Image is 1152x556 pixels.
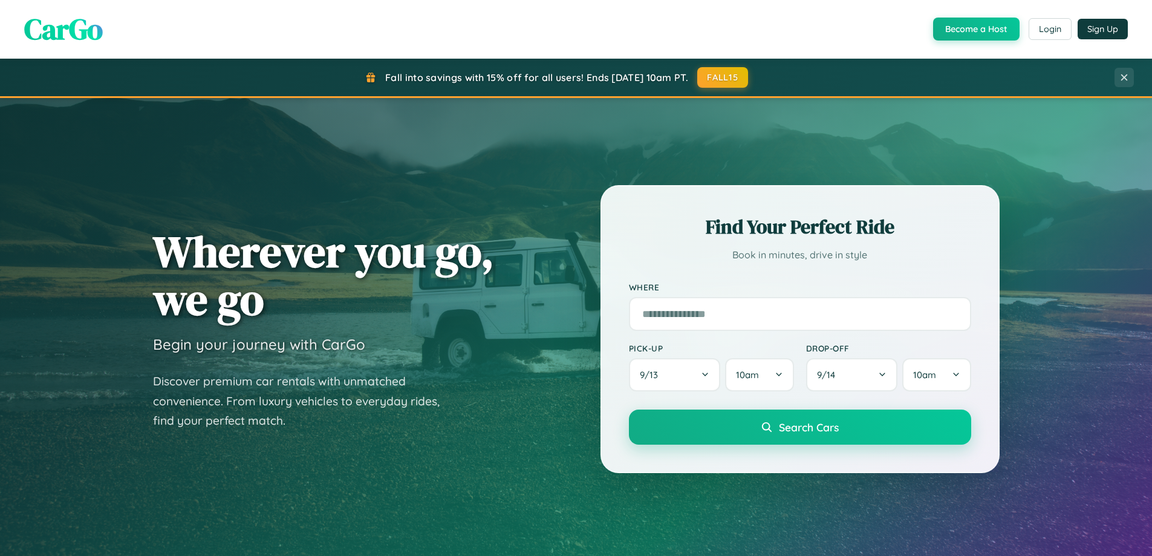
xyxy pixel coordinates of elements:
[629,343,794,353] label: Pick-up
[1029,18,1072,40] button: Login
[153,227,494,323] h1: Wherever you go, we go
[640,369,664,381] span: 9 / 13
[697,67,748,88] button: FALL15
[902,358,971,391] button: 10am
[933,18,1020,41] button: Become a Host
[629,282,971,292] label: Where
[806,358,898,391] button: 9/14
[385,71,688,83] span: Fall into savings with 15% off for all users! Ends [DATE] 10am PT.
[817,369,841,381] span: 9 / 14
[1078,19,1128,39] button: Sign Up
[629,358,721,391] button: 9/13
[153,371,455,431] p: Discover premium car rentals with unmatched convenience. From luxury vehicles to everyday rides, ...
[629,410,971,445] button: Search Cars
[806,343,971,353] label: Drop-off
[153,335,365,353] h3: Begin your journey with CarGo
[24,9,103,49] span: CarGo
[725,358,793,391] button: 10am
[779,420,839,434] span: Search Cars
[913,369,936,381] span: 10am
[629,246,971,264] p: Book in minutes, drive in style
[629,214,971,240] h2: Find Your Perfect Ride
[736,369,759,381] span: 10am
